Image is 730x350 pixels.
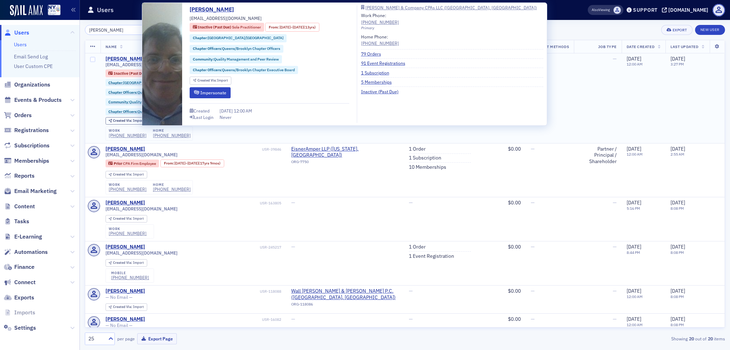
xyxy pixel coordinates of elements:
[365,6,537,10] div: [PERSON_NAME] & Company CPAs LLC ([GEOGRAPHIC_DATA], [GEOGRAPHIC_DATA])
[4,142,50,150] a: Subscriptions
[190,45,283,53] div: Chapter Officers:
[109,183,146,187] div: work
[106,69,180,77] div: Inactive (Past Due): Inactive (Past Due): Sole Practitioner
[137,333,177,344] button: Export Page
[109,133,146,138] a: [PHONE_NUMBER]
[106,98,198,105] div: Community:
[106,200,145,206] a: [PERSON_NAME]
[291,288,399,301] a: Wall [PERSON_NAME] & [PERSON_NAME] P.C. ([GEOGRAPHIC_DATA], [GEOGRAPHIC_DATA])
[109,231,146,236] div: [PHONE_NUMBER]
[361,79,397,85] a: 5 Memberships
[531,146,535,152] span: —
[627,206,640,211] time: 5:16 PM
[108,109,210,114] a: Chapter Officers:Queens/Brooklyn Chapter Executive Board
[661,25,692,35] button: Export
[673,28,687,32] div: Export
[688,335,695,342] strong: 20
[106,171,147,178] div: Created Via: Import
[613,56,617,62] span: —
[409,146,426,152] a: 1 Order
[508,199,521,206] span: $0.00
[279,25,316,30] div: – (13yrs)
[106,152,178,157] span: [EMAIL_ADDRESS][DOMAIN_NAME]
[174,161,221,166] div: – (17yrs 9mos)
[4,172,35,180] a: Reports
[106,89,199,96] div: Chapter Officers:
[193,57,214,62] span: Community :
[106,160,159,167] div: Prior: Prior: CPA Firm Employee
[193,46,280,52] a: Chapter Officers:Queens/Brooklyn Chapter Officers
[4,157,49,165] a: Memberships
[531,316,535,322] span: —
[409,244,426,250] a: 1 Order
[113,261,144,265] div: Import
[146,245,281,250] div: USR-245217
[106,44,117,49] span: Name
[409,164,446,171] a: 10 Memberships
[232,25,261,30] span: Sole Practitioner
[508,244,521,250] span: $0.00
[108,90,196,95] a: Chapter Officers:Queens/Brooklyn Chapter Officers
[113,304,133,309] span: Created Via :
[97,6,114,14] h1: Users
[114,71,148,76] span: Inactive (Past Due)
[627,250,640,255] time: 8:44 PM
[160,160,224,167] div: From: 1982-08-20 00:00:00
[627,244,641,250] span: [DATE]
[193,67,222,72] span: Chapter Officers :
[106,259,147,267] div: Created Via: Import
[579,146,617,165] div: Partner / Principal / Shareholder
[111,275,149,280] div: [PHONE_NUMBER]
[14,324,36,332] span: Settings
[4,81,50,89] a: Organizations
[14,126,49,134] span: Registrations
[613,316,617,322] span: —
[361,40,399,46] a: [PHONE_NUMBER]
[409,199,413,206] span: —
[106,108,214,115] div: Chapter Officers:
[670,44,698,49] span: Last Updated
[106,303,147,311] div: Created Via: Import
[627,152,643,157] time: 12:00 AM
[531,288,535,294] span: —
[113,216,133,221] span: Created Via :
[598,44,617,49] span: Job Type
[108,100,194,104] a: Community:Quality Management and Peer Review
[106,316,145,323] a: [PERSON_NAME]
[670,62,684,67] time: 3:27 PM
[662,7,711,12] button: [DOMAIN_NAME]
[153,133,191,138] a: [PHONE_NUMBER]
[4,218,29,225] a: Tasks
[4,96,62,104] a: Events & Products
[108,90,138,95] span: Chapter Officers :
[613,199,617,206] span: —
[14,294,34,302] span: Exports
[670,152,684,157] time: 2:55 AM
[106,62,178,67] span: [EMAIL_ADDRESS][DOMAIN_NAME]
[291,316,295,322] span: —
[4,233,42,241] a: E-Learning
[508,288,521,294] span: $0.00
[220,114,232,120] div: Never
[117,335,135,342] label: per page
[14,53,48,60] a: Email Send Log
[193,57,279,62] a: Community:Quality Management and Peer Review
[194,109,210,113] div: Created
[193,67,295,73] a: Chapter Officers:Queens/Brooklyn Chapter Executive Board
[4,248,48,256] a: Automations
[4,263,35,271] a: Finance
[197,78,217,83] span: Created Via :
[269,25,279,30] span: From :
[193,25,261,30] a: Inactive (Past Due) Sole Practitioner
[361,12,399,25] div: Work Phone:
[14,203,35,210] span: Content
[43,5,61,17] a: View Homepage
[670,316,685,322] span: [DATE]
[106,288,145,294] a: [PERSON_NAME]
[106,146,145,152] div: [PERSON_NAME]
[187,161,199,166] span: [DATE]
[361,25,543,31] div: Primary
